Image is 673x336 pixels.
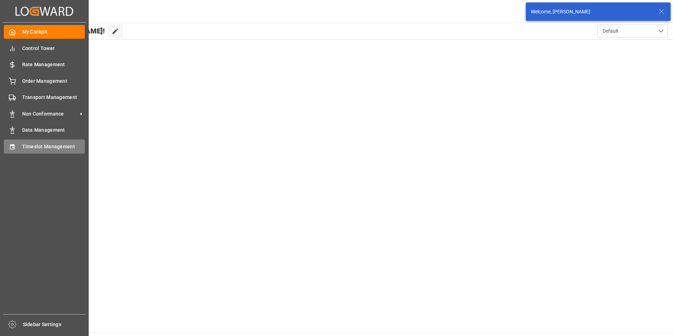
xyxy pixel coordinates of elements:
[597,24,668,38] button: open menu
[4,58,85,71] a: Rate Management
[4,139,85,153] a: Timeslot Management
[29,24,105,38] span: Hello [PERSON_NAME]!
[4,123,85,137] a: Data Management
[603,27,618,35] span: Default
[4,74,85,88] a: Order Management
[22,61,85,68] span: Rate Management
[4,25,85,39] a: My Cockpit
[22,45,85,52] span: Control Tower
[22,126,85,134] span: Data Management
[23,321,86,328] span: Sidebar Settings
[22,110,78,118] span: Non Conformance
[22,77,85,85] span: Order Management
[22,94,85,101] span: Transport Management
[22,143,85,150] span: Timeslot Management
[22,28,85,36] span: My Cockpit
[4,91,85,104] a: Transport Management
[531,8,652,15] div: Welcome, [PERSON_NAME]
